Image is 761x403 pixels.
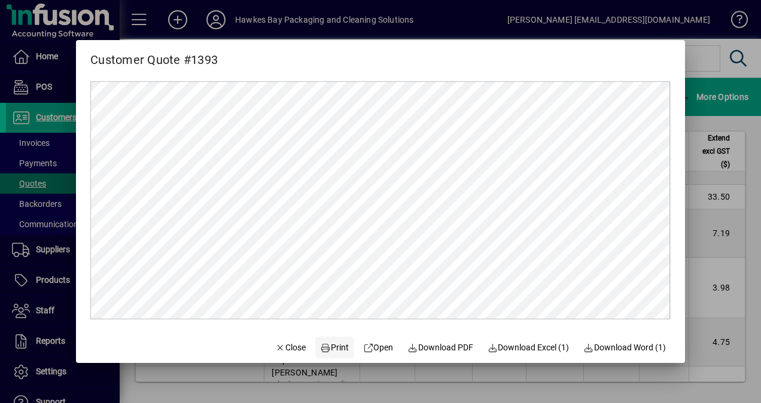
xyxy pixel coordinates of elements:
span: Download PDF [407,341,473,354]
button: Close [270,337,311,358]
button: Download Excel (1) [483,337,574,358]
button: Print [315,337,354,358]
span: Open [363,341,394,354]
span: Download Excel (1) [488,341,570,354]
a: Download PDF [403,337,478,358]
button: Download Word (1) [579,337,671,358]
h2: Customer Quote #1393 [76,40,232,69]
span: Download Word (1) [583,341,666,354]
span: Print [320,341,349,354]
a: Open [358,337,398,358]
span: Close [275,341,306,354]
